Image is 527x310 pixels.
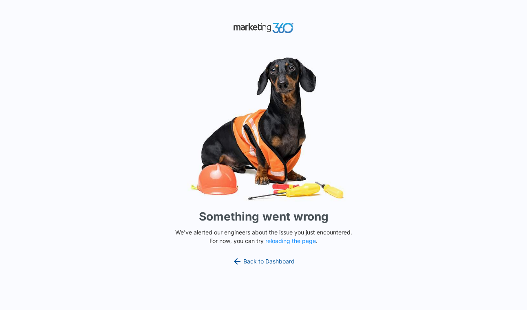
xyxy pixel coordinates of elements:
p: We've alerted our engineers about the issue you just encountered. For now, you can try . [172,228,355,245]
img: Marketing 360 Logo [233,21,294,35]
button: reloading the page [265,238,316,244]
a: Back to Dashboard [232,256,295,266]
h1: Something went wrong [199,208,329,225]
img: Sad Dog [141,52,386,205]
